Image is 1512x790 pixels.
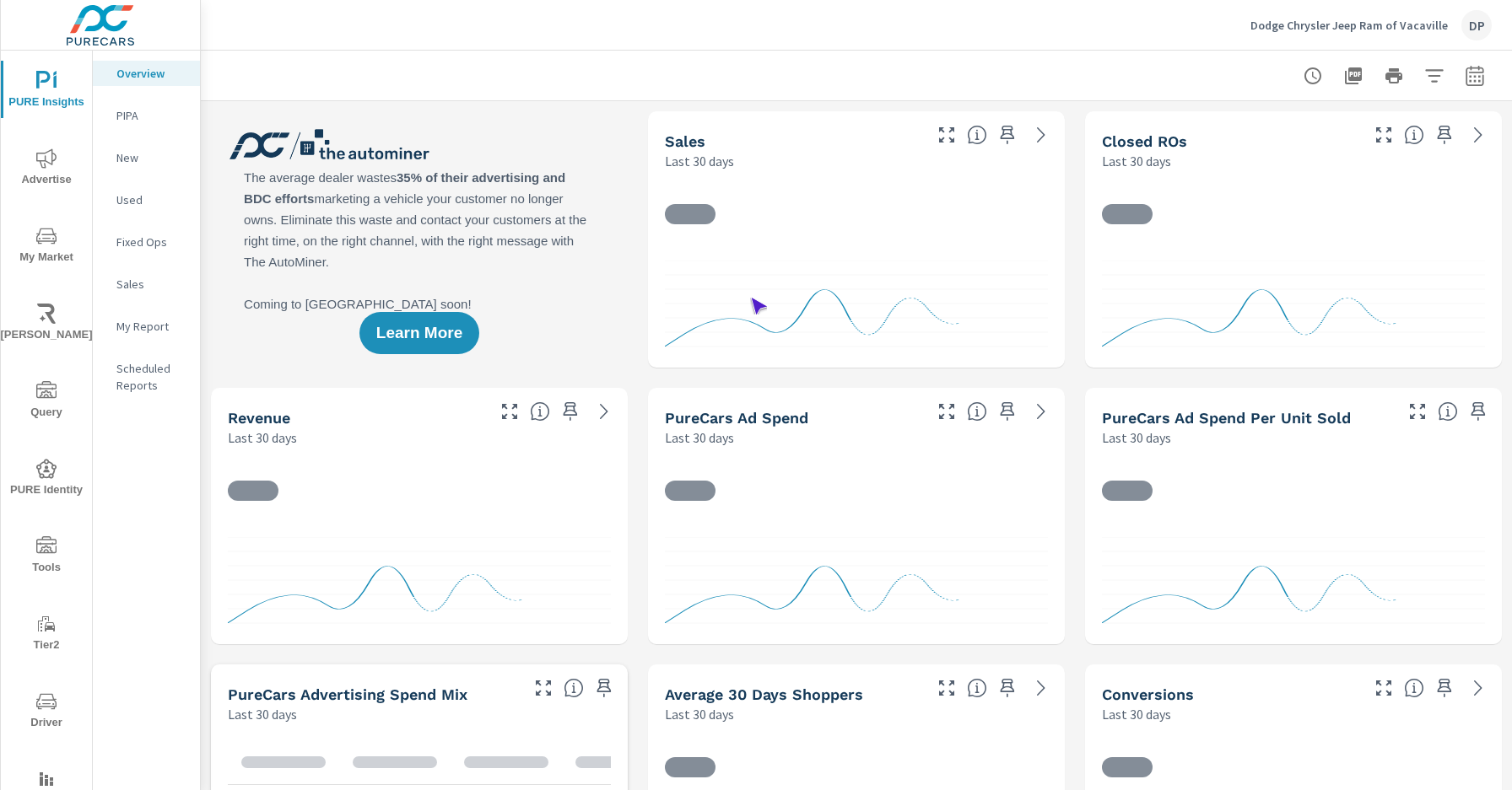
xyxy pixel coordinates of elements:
p: Last 30 days [665,427,734,448]
h5: Average 30 Days Shoppers [665,685,863,703]
div: My Report [93,314,200,339]
h5: Conversions [1102,685,1194,703]
button: Make Fullscreen [1370,121,1397,148]
button: Make Fullscreen [530,674,557,701]
a: See more details in report [1028,398,1055,425]
div: New [93,145,200,170]
p: Last 30 days [1102,704,1171,724]
p: Last 30 days [1102,151,1171,171]
div: Sales [93,271,200,297]
span: Learn More [376,325,462,341]
button: Make Fullscreen [1370,674,1397,701]
span: Save this to your personalized report [591,674,618,701]
p: Fixed Ops [116,234,186,250]
p: Last 30 days [1102,427,1171,448]
div: Fixed Ops [93,229,200,255]
p: Last 30 days [228,427,297,448]
p: New [116,149,186,166]
span: Save this to your personalized report [1431,121,1458,148]
p: Dodge Chrysler Jeep Ram of Vacaville [1250,18,1448,33]
span: Number of vehicles sold by the dealership over the selected date range. [Source: This data is sou... [967,125,987,145]
span: Average cost of advertising per each vehicle sold at the dealer over the selected date range. The... [1438,401,1458,422]
div: Scheduled Reports [93,356,200,398]
span: My Market [6,226,87,267]
button: Select Date Range [1458,59,1492,93]
p: Last 30 days [665,151,734,171]
span: Number of Repair Orders Closed by the selected dealership group over the selected time range. [So... [1404,125,1424,145]
span: Save this to your personalized report [994,121,1021,148]
p: My Report [116,318,186,335]
h5: Revenue [228,409,290,427]
span: Save this to your personalized report [557,398,584,425]
button: "Export Report to PDF" [1336,59,1370,93]
h5: PureCars Advertising Spend Mix [228,685,467,703]
h5: Closed ROs [1102,132,1187,150]
button: Make Fullscreen [933,121,960,148]
button: Make Fullscreen [933,674,960,701]
span: Tools [6,536,87,578]
span: PURE Insights [6,71,87,112]
a: See more details in report [1465,121,1492,148]
button: Make Fullscreen [933,398,960,425]
span: The number of dealer-specified goals completed by a visitor. [Source: This data is provided by th... [1404,678,1424,698]
span: Total sales revenue over the selected date range. [Source: This data is sourced from the dealer’s... [530,401,550,422]
button: Learn More [359,312,479,354]
p: Sales [116,276,186,293]
a: See more details in report [1465,674,1492,701]
a: See more details in report [591,398,618,425]
p: Scheduled Reports [116,360,186,394]
span: Advertise [6,148,87,190]
h5: Sales [665,132,705,150]
p: Last 30 days [665,704,734,724]
span: A rolling 30 day total of daily Shoppers on the dealership website, averaged over the selected da... [967,678,987,698]
span: Query [6,381,87,422]
a: See more details in report [1028,674,1055,701]
span: Save this to your personalized report [1465,398,1492,425]
div: Overview [93,61,200,86]
p: Used [116,191,186,208]
h5: PureCars Ad Spend [665,409,808,427]
button: Print Report [1377,59,1411,93]
button: Make Fullscreen [496,398,523,425]
span: Save this to your personalized report [994,674,1021,701]
button: Make Fullscreen [1404,398,1431,425]
p: Last 30 days [228,704,297,724]
span: This table looks at how you compare to the amount of budget you spend per channel as opposed to y... [564,678,584,698]
div: DP [1461,10,1492,40]
span: Tier2 [6,614,87,655]
span: PURE Identity [6,459,87,500]
span: Save this to your personalized report [1431,674,1458,701]
span: Driver [6,691,87,733]
p: Overview [116,65,186,82]
button: Apply Filters [1417,59,1451,93]
span: [PERSON_NAME] [6,304,87,345]
h5: PureCars Ad Spend Per Unit Sold [1102,409,1351,427]
div: Used [93,187,200,212]
a: See more details in report [1028,121,1055,148]
div: PIPA [93,103,200,128]
p: PIPA [116,107,186,124]
span: Total cost of media for all PureCars channels for the selected dealership group over the selected... [967,401,987,422]
span: Save this to your personalized report [994,398,1021,425]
